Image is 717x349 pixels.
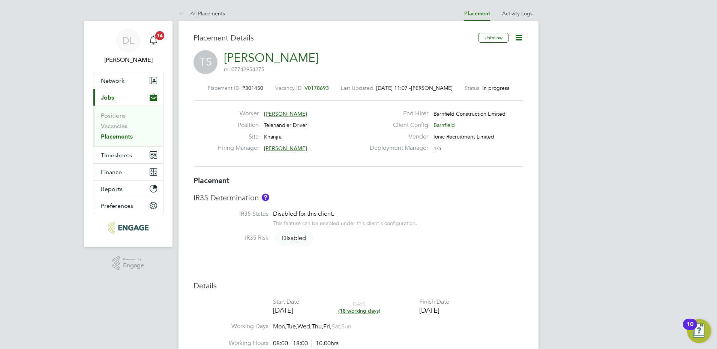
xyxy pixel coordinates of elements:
[193,33,473,43] h3: Placement Details
[193,234,268,242] label: IR35 Risk
[193,281,523,291] h3: Details
[193,322,268,330] label: Working Days
[273,323,286,330] span: Mon,
[123,36,134,45] span: DL
[123,262,144,269] span: Engage
[123,256,144,262] span: Powered by
[433,133,494,140] span: Ionic Recruitment Limited
[93,147,163,163] button: Timesheets
[93,55,163,64] span: David Leyland
[465,85,479,91] label: Status
[433,110,505,117] span: Barnfield Construction Limited
[217,133,259,141] label: Site
[155,31,164,40] span: 14
[334,301,384,314] div: DAYS
[84,21,172,247] nav: Main navigation
[193,176,229,185] b: Placement
[341,323,351,330] span: Sun
[101,94,114,101] span: Jobs
[365,144,428,152] label: Deployment Manager
[312,340,339,347] span: 10.00hrs
[687,324,693,334] div: 10
[262,194,269,201] button: About IR35
[464,10,490,17] a: Placement
[273,210,334,218] span: Disabled for this client.
[482,85,509,91] span: In progress
[93,164,163,180] button: Finance
[101,112,126,119] a: Positions
[433,145,441,152] span: n/a
[93,222,163,234] a: Go to home page
[264,110,307,117] span: [PERSON_NAME]
[146,28,161,52] a: 14
[365,133,428,141] label: Vendor
[687,319,711,343] button: Open Resource Center, 10 new notifications
[286,323,297,330] span: Tue,
[273,298,299,306] div: Start Date
[264,133,282,140] span: Khanjra
[93,180,163,197] button: Reports
[193,210,268,218] label: IR35 Status
[101,133,133,140] a: Placements
[365,121,428,129] label: Client Config
[419,298,449,306] div: Finish Date
[193,50,217,74] span: TS
[502,10,532,17] a: Activity Logs
[101,169,122,176] span: Finance
[224,51,318,65] a: [PERSON_NAME]
[411,85,453,91] span: [PERSON_NAME]
[304,85,329,91] span: V0178693
[273,340,339,348] div: 08:00 - 18:00
[273,218,417,227] div: This feature can be enabled under this client's configuration.
[193,193,523,203] h3: IR35 Determination
[217,121,259,129] label: Position
[178,10,225,17] a: All Placements
[217,144,259,152] label: Hiring Manager
[93,89,163,106] button: Jobs
[93,106,163,146] div: Jobs
[274,231,313,246] span: Disabled
[264,145,307,152] span: [PERSON_NAME]
[297,323,312,330] span: Wed,
[112,256,144,270] a: Powered byEngage
[101,202,133,209] span: Preferences
[376,85,411,91] span: [DATE] 11:07 -
[93,72,163,89] button: Network
[93,28,163,64] a: DL[PERSON_NAME]
[341,85,373,91] label: Last Updated
[478,33,508,43] button: Unfollow
[338,307,380,314] span: (18 working days)
[365,110,428,118] label: End Hirer
[208,85,239,91] label: Placement ID
[93,197,163,214] button: Preferences
[101,122,127,130] a: Vacancies
[193,339,268,347] label: Working Hours
[101,185,123,192] span: Reports
[264,122,307,128] span: Telehandler Driver
[273,306,299,315] div: [DATE]
[217,110,259,118] label: Worker
[242,85,263,91] span: P301450
[433,122,455,128] span: Barnfield
[101,152,132,159] span: Timesheets
[331,323,341,330] span: Sat,
[275,85,301,91] label: Vacancy ID
[419,306,449,315] div: [DATE]
[224,66,264,73] span: m: 07742954275
[101,77,124,84] span: Network
[312,323,323,330] span: Thu,
[108,222,148,234] img: barnfieldconstruction-logo-retina.png
[323,323,331,330] span: Fri,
